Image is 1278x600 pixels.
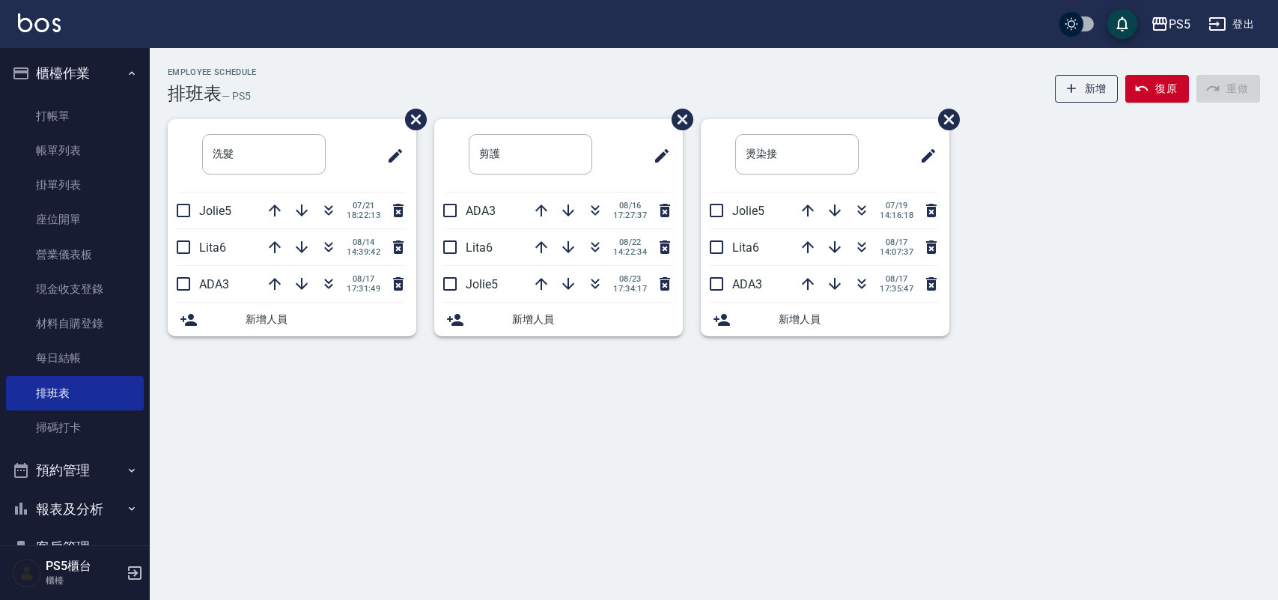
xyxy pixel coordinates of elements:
[644,138,671,174] span: 修改班表的標題
[6,306,144,341] a: 材料自購登錄
[199,204,231,218] span: Jolie5
[880,210,913,220] span: 14:16:18
[613,274,647,284] span: 08/23
[613,210,647,220] span: 17:27:37
[1107,9,1137,39] button: save
[394,97,429,142] span: 刪除班表
[6,168,144,202] a: 掛單列表
[1125,75,1189,103] button: 復原
[6,341,144,375] a: 每日結帳
[779,312,937,327] span: 新增人員
[202,134,326,175] input: 排版標題
[732,204,764,218] span: Jolie5
[347,274,380,284] span: 08/17
[246,312,404,327] span: 新增人員
[701,303,949,336] div: 新增人員
[199,277,229,291] span: ADA3
[168,303,416,336] div: 新增人員
[347,237,380,247] span: 08/14
[466,277,498,291] span: Jolie5
[1169,15,1190,34] div: PS5
[347,201,380,210] span: 07/21
[46,559,122,574] h5: PS5櫃台
[6,410,144,445] a: 掃碼打卡
[880,201,913,210] span: 07/19
[168,83,222,104] h3: 排班表
[927,97,962,142] span: 刪除班表
[613,284,647,294] span: 17:34:17
[466,240,493,255] span: Lita6
[199,240,226,255] span: Lita6
[910,138,937,174] span: 修改班表的標題
[347,284,380,294] span: 17:31:49
[347,247,380,257] span: 14:39:42
[613,237,647,247] span: 08/22
[6,237,144,272] a: 營業儀表板
[434,303,683,336] div: 新增人員
[512,312,671,327] span: 新增人員
[1145,9,1196,40] button: PS5
[6,99,144,133] a: 打帳單
[6,376,144,410] a: 排班表
[466,204,496,218] span: ADA3
[880,237,913,247] span: 08/17
[6,133,144,168] a: 帳單列表
[732,277,762,291] span: ADA3
[613,247,647,257] span: 14:22:34
[168,67,257,77] h2: Employee Schedule
[6,490,144,529] button: 報表及分析
[6,54,144,93] button: 櫃檯作業
[12,558,42,588] img: Person
[613,201,647,210] span: 08/16
[6,202,144,237] a: 座位開單
[880,274,913,284] span: 08/17
[222,88,251,104] h6: — PS5
[18,13,61,32] img: Logo
[732,240,759,255] span: Lita6
[347,210,380,220] span: 18:22:13
[880,284,913,294] span: 17:35:47
[1055,75,1119,103] button: 新增
[880,247,913,257] span: 14:07:37
[6,528,144,567] button: 客戶管理
[46,574,122,587] p: 櫃檯
[735,134,859,175] input: 排版標題
[660,97,696,142] span: 刪除班表
[1202,10,1260,38] button: 登出
[6,451,144,490] button: 預約管理
[6,272,144,306] a: 現金收支登錄
[469,134,592,175] input: 排版標題
[377,138,404,174] span: 修改班表的標題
